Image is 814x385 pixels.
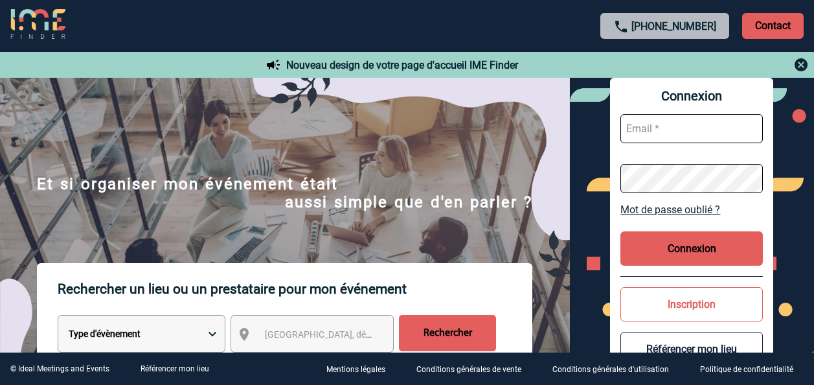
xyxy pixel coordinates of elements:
[10,364,109,373] div: © Ideal Meetings and Events
[690,363,814,375] a: Politique de confidentialité
[613,19,629,34] img: call-24-px.png
[620,231,763,266] button: Connexion
[552,366,669,375] p: Conditions générales d'utilisation
[620,88,763,104] span: Connexion
[631,20,716,32] a: [PHONE_NUMBER]
[742,13,804,39] p: Contact
[265,329,445,340] span: [GEOGRAPHIC_DATA], département, région...
[620,114,763,143] input: Email *
[326,366,385,375] p: Mentions légales
[141,364,209,373] a: Référencer mon lieu
[58,263,532,315] p: Rechercher un lieu ou un prestataire pour mon événement
[416,366,521,375] p: Conditions générales de vente
[316,363,406,375] a: Mentions légales
[620,287,763,321] button: Inscription
[620,332,763,366] button: Référencer mon lieu
[700,366,793,375] p: Politique de confidentialité
[406,363,542,375] a: Conditions générales de vente
[620,204,763,216] a: Mot de passe oublié ?
[542,363,690,375] a: Conditions générales d'utilisation
[399,315,496,351] input: Rechercher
